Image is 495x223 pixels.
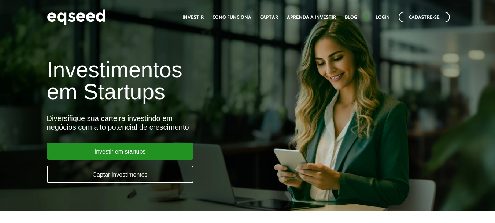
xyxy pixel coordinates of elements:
[47,143,193,160] a: Investir em startups
[47,7,106,27] img: EqSeed
[287,15,336,20] a: Aprenda a investir
[376,15,390,20] a: Login
[399,12,450,22] a: Cadastre-se
[213,15,251,20] a: Como funciona
[47,114,284,132] div: Diversifique sua carteira investindo em negócios com alto potencial de crescimento
[345,15,357,20] a: Blog
[260,15,278,20] a: Captar
[47,59,284,103] h1: Investimentos em Startups
[47,166,193,183] a: Captar investimentos
[182,15,204,20] a: Investir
